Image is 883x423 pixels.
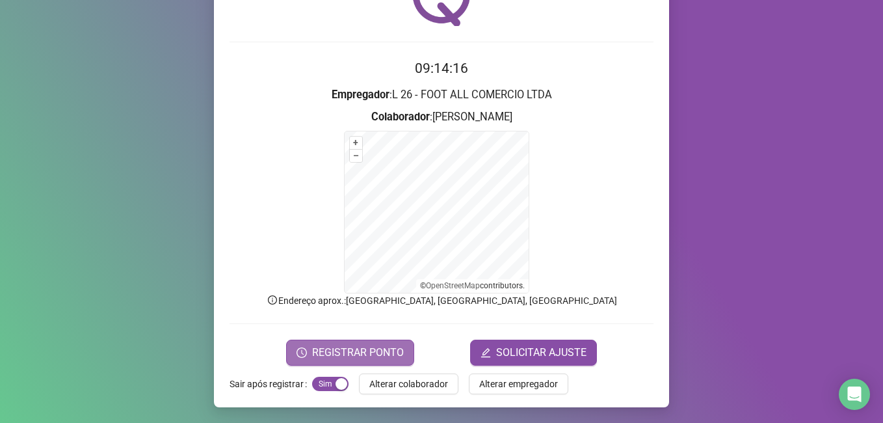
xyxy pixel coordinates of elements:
[312,345,404,361] span: REGISTRAR PONTO
[469,374,568,394] button: Alterar empregador
[481,348,491,358] span: edit
[426,281,480,290] a: OpenStreetMap
[350,137,362,149] button: +
[420,281,525,290] li: © contributors.
[470,340,597,366] button: editSOLICITAR AJUSTE
[230,293,653,308] p: Endereço aprox. : [GEOGRAPHIC_DATA], [GEOGRAPHIC_DATA], [GEOGRAPHIC_DATA]
[415,61,468,76] time: 09:14:16
[230,109,653,126] h3: : [PERSON_NAME]
[371,111,430,123] strong: Colaborador
[230,374,312,394] label: Sair após registrar
[350,150,362,162] button: –
[297,348,307,358] span: clock-circle
[286,340,414,366] button: REGISTRAR PONTO
[479,377,558,391] span: Alterar empregador
[496,345,586,361] span: SOLICITAR AJUSTE
[230,87,653,103] h3: : L 26 - FOOT ALL COMERCIO LTDA
[267,294,278,306] span: info-circle
[359,374,458,394] button: Alterar colaborador
[839,379,870,410] div: Open Intercom Messenger
[369,377,448,391] span: Alterar colaborador
[332,89,389,101] strong: Empregador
